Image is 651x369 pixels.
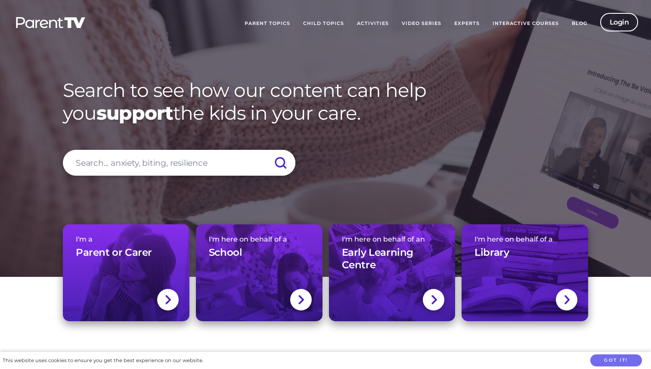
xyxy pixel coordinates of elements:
div: This website uses cookies to ensure you get the best experience on our website. [3,356,203,365]
h3: School [209,246,242,259]
img: svg+xml;base64,PHN2ZyBlbmFibGUtYmFja2dyb3VuZD0ibmV3IDAgMCAxNC44IDI1LjciIHZpZXdCb3g9IjAgMCAxNC44ID... [564,294,570,305]
span: I'm here on behalf of a [209,235,310,243]
h3: Early Learning Centre [342,246,443,272]
img: svg+xml;base64,PHN2ZyBlbmFibGUtYmFja2dyb3VuZD0ibmV3IDAgMCAxNC44IDI1LjciIHZpZXdCb3g9IjAgMCAxNC44ID... [164,294,171,305]
a: Video Series [395,13,448,34]
h3: Library [474,246,509,259]
h3: Parent or Carer [76,246,152,259]
img: svg+xml;base64,PHN2ZyBlbmFibGUtYmFja2dyb3VuZD0ibmV3IDAgMCAxNC44IDI1LjciIHZpZXdCb3g9IjAgMCAxNC44ID... [298,294,304,305]
img: svg+xml;base64,PHN2ZyBlbmFibGUtYmFja2dyb3VuZD0ibmV3IDAgMCAxNC44IDI1LjciIHZpZXdCb3g9IjAgMCAxNC44ID... [431,294,437,305]
h1: Search to see how our content can help you the kids in your care. [63,79,588,124]
a: I'm here on behalf of aSchool [196,224,322,321]
a: Login [600,13,639,31]
a: I'm here on behalf of anEarly Learning Centre [329,224,456,321]
a: I'm aParent or Carer [63,224,189,321]
span: I'm here on behalf of an [342,235,443,243]
a: Blog [565,13,594,34]
a: Activities [350,13,395,34]
a: Child Topics [297,13,350,34]
a: Experts [448,13,486,34]
strong: support [96,101,173,124]
span: I'm a [76,235,177,243]
button: Got it! [590,354,642,367]
a: Interactive Courses [486,13,565,34]
input: Search... anxiety, biting, resilience [63,150,295,176]
span: I'm here on behalf of a [474,235,575,243]
a: Parent Topics [238,13,297,34]
input: Submit [265,150,295,176]
img: parenttv-logo-white.4c85aaf.svg [15,16,86,29]
a: I'm here on behalf of aLibrary [462,224,588,321]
